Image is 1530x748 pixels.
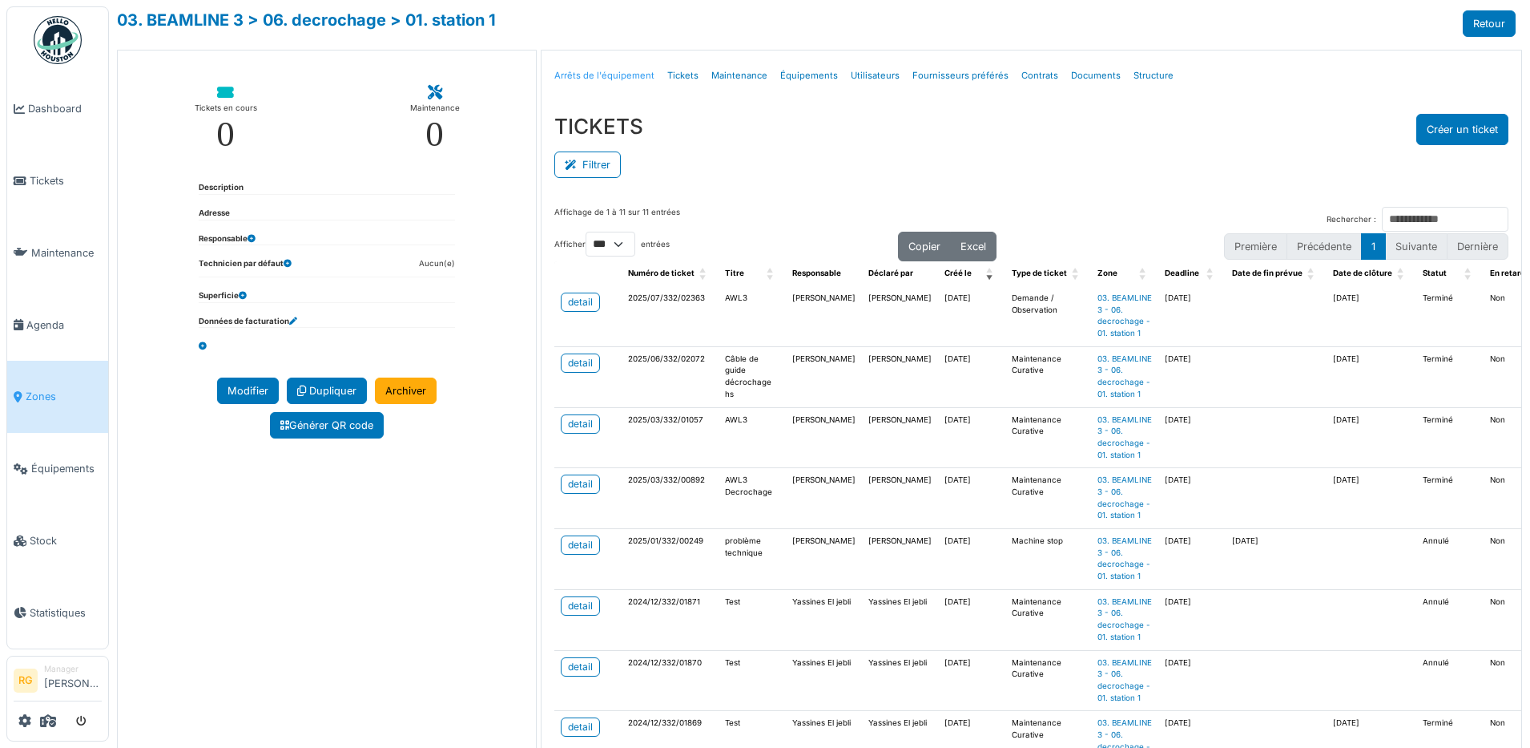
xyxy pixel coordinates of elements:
a: Contrats [1015,57,1065,95]
a: Équipements [774,57,844,95]
button: Filtrer [554,152,621,178]
div: detail [568,538,593,552]
td: [DATE] [1327,407,1416,468]
a: 03. BEAMLINE 3 - 06. decrochage - 01. station 1 [1097,293,1152,338]
span: Date de clôture [1333,269,1392,277]
a: 03. BEAMLINE 3 [117,10,244,30]
a: Maintenance [7,217,108,289]
div: Maintenance [410,100,460,116]
button: 1 [1361,233,1386,260]
td: [DATE] [938,407,1005,468]
td: Maintenance Curative [1005,407,1091,468]
span: Zone: Activate to sort [1139,261,1149,286]
li: RG [14,669,38,693]
img: Badge_color-CXgf-gQk.svg [34,16,82,64]
span: Déclaré par [868,269,913,277]
a: 03. BEAMLINE 3 - 06. decrochage - 01. station 1 [1097,658,1152,702]
span: Titre [725,269,744,277]
div: Affichage de 1 à 11 sur 11 entrées [554,207,680,232]
span: Zones [26,389,102,404]
button: Excel [950,232,997,261]
td: Terminé [1416,346,1484,407]
td: 2024/12/332/01871 [622,589,719,650]
td: Maintenance Curative [1005,468,1091,529]
td: Yassines El jebli [786,589,862,650]
div: Manager [44,663,102,675]
td: Annulé [1416,589,1484,650]
a: Dashboard [7,73,108,145]
a: detail [561,657,600,677]
div: detail [568,295,593,309]
h3: TICKETS [554,114,643,139]
span: Date de clôture: Activate to sort [1397,261,1407,286]
span: Stock [30,533,102,548]
dt: Adresse [199,208,230,220]
span: En retard [1490,269,1525,277]
select: Afficherentrées [586,232,635,257]
span: Créé le: Activate to remove sorting [986,261,996,286]
td: Câble de guide décrochage hs [719,346,786,407]
a: Équipements [7,433,108,505]
div: detail [568,417,593,431]
td: [DATE] [938,468,1005,529]
a: detail [561,475,600,494]
td: [DATE] [1158,468,1226,529]
a: 03. BEAMLINE 3 - 06. decrochage - 01. station 1 [1097,475,1152,520]
a: detail [561,293,600,312]
div: Tickets en cours [195,100,257,116]
td: [PERSON_NAME] [786,468,862,529]
div: 0 [425,116,444,152]
dt: Description [199,182,244,194]
td: Demande / Observation [1005,286,1091,346]
span: Deadline: Activate to sort [1206,261,1216,286]
td: [PERSON_NAME] [786,407,862,468]
td: [PERSON_NAME] [862,529,938,590]
span: Équipements [31,461,102,476]
a: Retour [1463,10,1516,37]
dt: Données de facturation [199,316,297,328]
td: 2024/12/332/01870 [622,650,719,711]
td: Terminé [1416,407,1484,468]
td: [DATE] [938,589,1005,650]
span: Date de fin prévue: Activate to sort [1307,261,1317,286]
td: AWL3 [719,407,786,468]
div: detail [568,477,593,491]
a: Générer QR code [270,412,384,439]
a: detail [561,536,600,555]
td: problème technique [719,529,786,590]
span: Maintenance [31,245,102,261]
a: Dupliquer [287,378,367,404]
dd: Aucun(e) [419,258,455,270]
td: Maintenance Curative [1005,346,1091,407]
td: 2025/01/332/00249 [622,529,719,590]
a: Archiver [375,378,437,404]
button: Créer un ticket [1416,114,1508,145]
td: Yassines El jebli [786,650,862,711]
a: Tickets [661,57,705,95]
a: Tickets [7,145,108,217]
td: [PERSON_NAME] [786,286,862,346]
span: Statut [1423,269,1447,277]
a: Statistiques [7,576,108,649]
span: Dashboard [28,101,102,116]
a: Maintenance 0 [397,73,473,165]
td: [DATE] [1158,407,1226,468]
td: Yassines El jebli [862,650,938,711]
div: detail [568,356,593,370]
a: Structure [1127,57,1180,95]
td: Terminé [1416,286,1484,346]
td: [PERSON_NAME] [786,529,862,590]
td: [PERSON_NAME] [862,407,938,468]
span: Agenda [26,317,102,333]
td: [DATE] [1327,468,1416,529]
span: Type de ticket: Activate to sort [1072,261,1081,286]
div: detail [568,720,593,734]
a: detail [561,354,600,373]
span: Excel [960,241,986,253]
td: AWL3 [719,286,786,346]
a: 03. BEAMLINE 3 - 06. decrochage - 01. station 1 [1097,536,1152,580]
td: [DATE] [1158,650,1226,711]
a: Modifier [217,378,279,404]
td: [DATE] [1158,529,1226,590]
span: Titre: Activate to sort [767,261,776,286]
